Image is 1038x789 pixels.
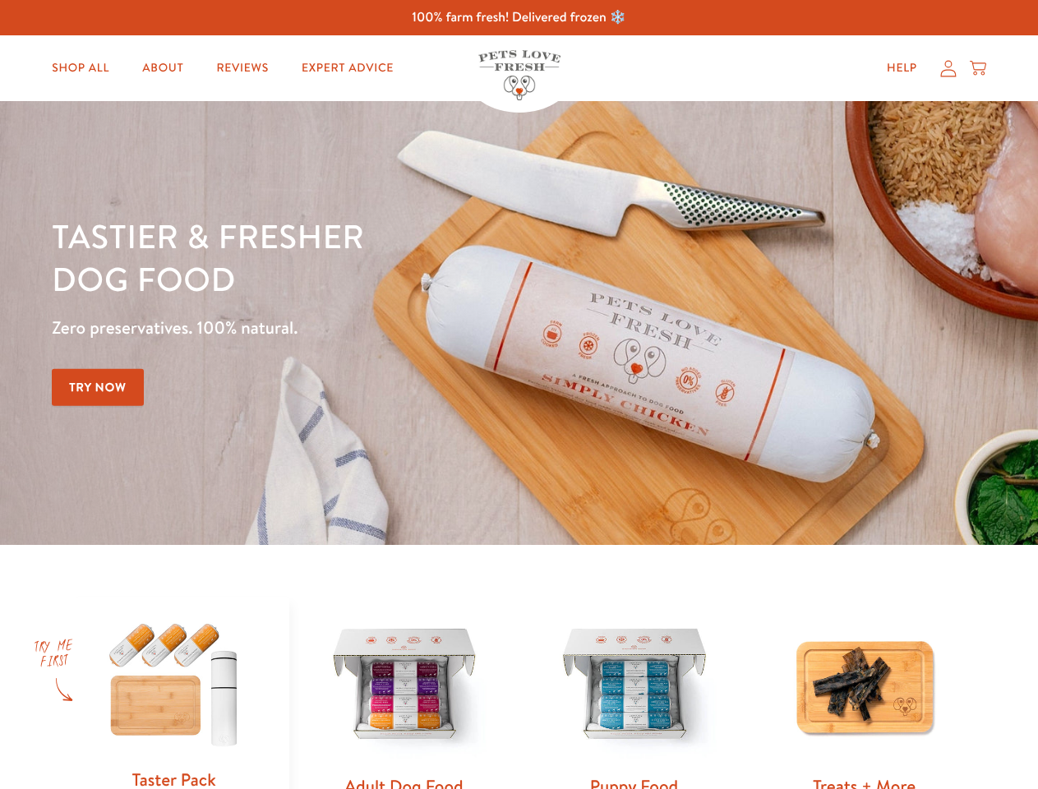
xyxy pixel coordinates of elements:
a: About [129,52,196,85]
a: Help [874,52,930,85]
a: Try Now [52,369,144,406]
a: Reviews [203,52,281,85]
h1: Tastier & fresher dog food [52,215,675,300]
a: Shop All [39,52,122,85]
img: Pets Love Fresh [478,50,561,100]
p: Zero preservatives. 100% natural. [52,313,675,343]
a: Expert Advice [288,52,407,85]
